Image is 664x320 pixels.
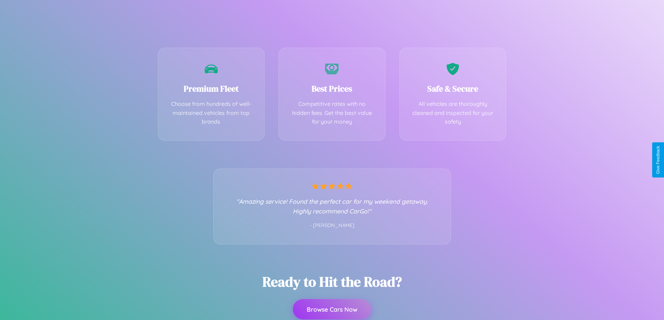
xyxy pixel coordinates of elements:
p: "Amazing service! Found the perfect car for my weekend getaway. Highly recommend CarGo!" [228,196,437,216]
p: Choose from hundreds of well-maintained vehicles from top brands [169,100,254,126]
h3: Best Prices [289,83,375,94]
h3: Safe & Secure [410,83,496,94]
div: Give Feedback [656,146,661,174]
p: Competitive rates with no hidden fees. Get the best value for your money [289,100,375,126]
h3: Premium Fleet [169,83,254,94]
h2: Ready to Hit the Road? [262,272,402,291]
p: - [PERSON_NAME] [228,221,437,230]
button: Browse Cars Now [293,299,371,319]
p: All vehicles are thoroughly cleaned and inspected for your safety [410,100,496,126]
